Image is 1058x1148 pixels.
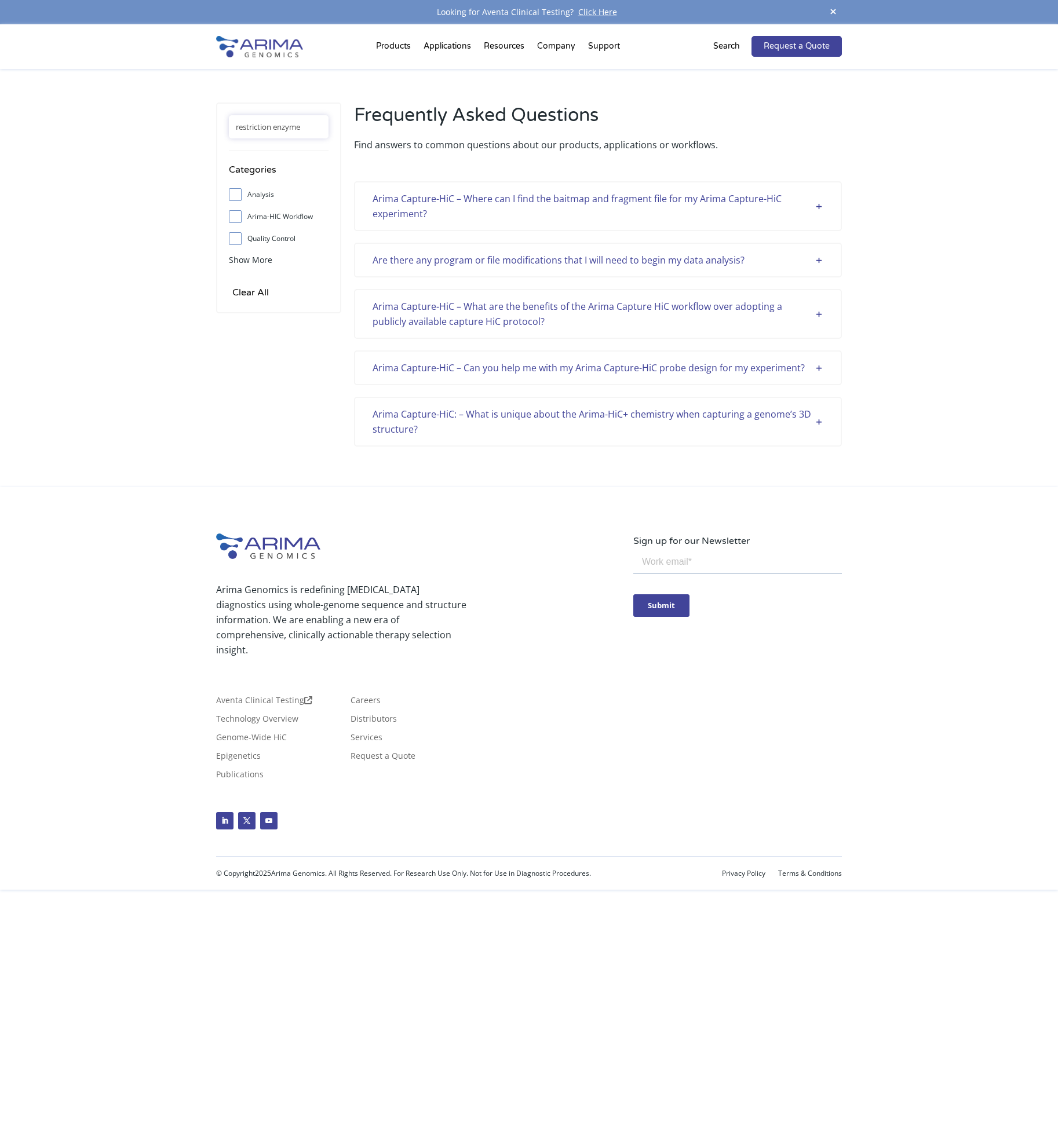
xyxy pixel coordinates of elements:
p: Search [713,39,740,54]
a: Genome-Wide HiC [216,733,287,746]
a: Follow on LinkedIn [216,812,234,829]
span: Show More [229,254,272,265]
h2: Frequently Asked Questions [354,103,842,137]
a: Services [351,733,382,746]
div: Arima Capture-HiC – Where can I find the baitmap and fragment file for my Arima Capture-HiC exper... [373,191,823,221]
a: Terms & Conditions [778,869,842,878]
p: Arima Genomics is redefining [MEDICAL_DATA] diagnostics using whole-genome sequence and structure... [216,582,466,657]
a: Careers [351,696,381,709]
div: Arima Capture-HiC: – What is unique about the Arima-HiC+ chemistry when capturing a genome’s 3D s... [373,407,823,437]
a: Request a Quote [351,752,415,765]
img: Arima-Genomics-logo [216,36,303,57]
label: Arima-HIC Workflow [229,208,329,225]
a: Follow on X [238,812,256,829]
a: Privacy Policy [722,869,765,878]
p: Find answers to common questions about our products, applications or workflows. [354,137,842,152]
label: Analysis [229,186,329,203]
div: Are there any program or file modifications that I will need to begin my data analysis? [373,253,823,268]
span: 2025 [255,868,271,878]
img: Arima-Genomics-logo [216,533,320,559]
a: Technology Overview [216,715,298,727]
div: Looking for Aventa Clinical Testing? [216,5,842,20]
p: © Copyright Arima Genomics. All Rights Reserved. For Research Use Only. Not for Use in Diagnostic... [216,866,685,881]
a: Distributors [351,715,397,727]
p: Sign up for our Newsletter [633,533,842,549]
label: Quality Control [229,230,329,247]
a: Epigenetics [216,752,261,765]
a: Publications [216,770,264,783]
iframe: Form 0 [633,549,842,637]
a: Click Here [574,6,622,17]
div: Arima Capture-HiC – What are the benefits of the Arima Capture HiC workflow over adopting a publi... [373,299,823,329]
input: Clear All [229,284,272,301]
div: Arima Capture-HiC – Can you help me with my Arima Capture-HiC probe design for my experiment? [373,360,823,375]
input: Search [229,115,329,138]
h4: Categories [229,162,329,186]
a: Follow on Youtube [260,812,278,829]
a: Aventa Clinical Testing [216,696,312,709]
a: Request a Quote [751,36,842,57]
